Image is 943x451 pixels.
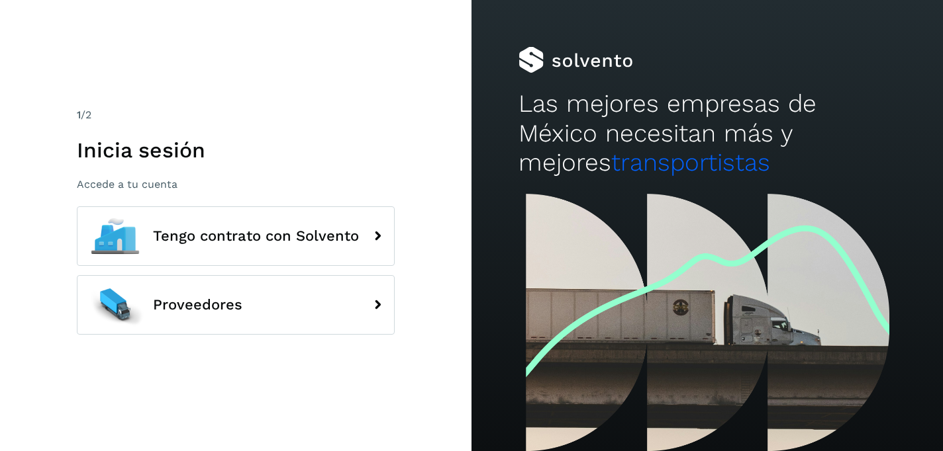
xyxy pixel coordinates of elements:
[153,228,359,244] span: Tengo contrato con Solvento
[77,275,395,335] button: Proveedores
[153,297,242,313] span: Proveedores
[611,148,770,177] span: transportistas
[77,206,395,266] button: Tengo contrato con Solvento
[77,107,395,123] div: /2
[77,108,81,121] span: 1
[77,178,395,190] p: Accede a tu cuenta
[519,89,896,177] h2: Las mejores empresas de México necesitan más y mejores
[77,138,395,163] h1: Inicia sesión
